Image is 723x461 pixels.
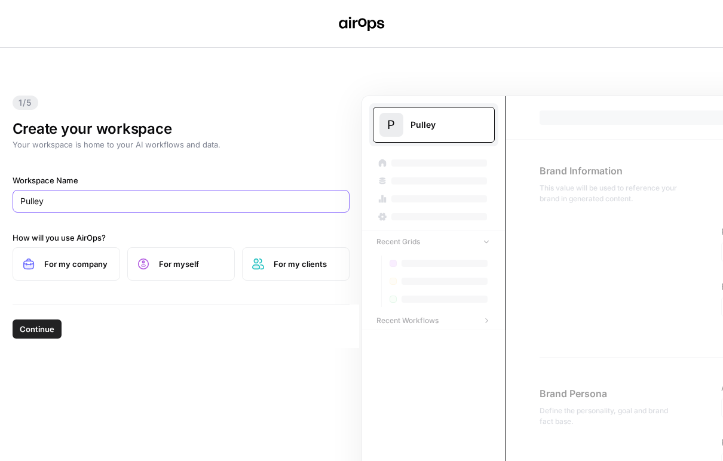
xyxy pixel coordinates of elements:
[20,195,342,207] input: SpaceOps
[13,232,350,244] label: How will you use AirOps?
[44,258,110,270] span: For my company
[13,96,38,110] span: 1/5
[159,258,225,270] span: For myself
[13,119,350,139] h1: Create your workspace
[13,139,350,150] p: Your workspace is home to your AI workflows and data.
[13,319,62,339] button: Continue
[274,258,339,270] span: For my clients
[387,116,395,133] span: P
[13,174,350,186] label: Workspace Name
[20,323,54,335] span: Continue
